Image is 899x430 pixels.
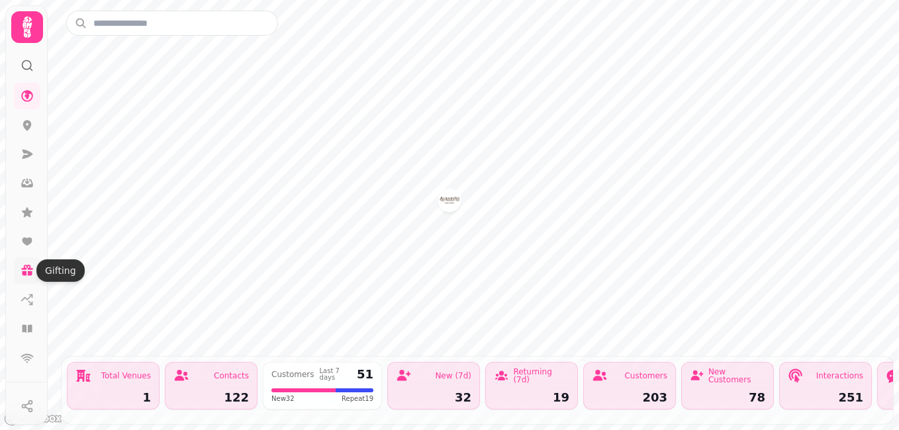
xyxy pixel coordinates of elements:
div: New Customers [708,368,765,384]
div: Interactions [816,372,863,380]
a: Mapbox logo [4,411,62,426]
div: 32 [396,392,471,404]
div: Gifting [36,259,85,282]
div: Last 7 days [320,368,352,381]
div: Total Venues [101,372,151,380]
div: Contacts [214,372,249,380]
span: Repeat 19 [342,394,373,404]
div: Customers [624,372,667,380]
div: 78 [690,392,765,404]
span: New 32 [271,394,295,404]
div: 122 [173,392,249,404]
div: Map marker [439,190,460,215]
div: Returning (7d) [513,368,569,384]
div: 203 [592,392,667,404]
div: 251 [788,392,863,404]
div: 51 [357,368,373,380]
button: Albariño Tapas [439,190,460,211]
div: 1 [75,392,151,404]
div: Customers [271,370,314,378]
div: New (7d) [435,372,471,380]
div: 19 [494,392,569,404]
